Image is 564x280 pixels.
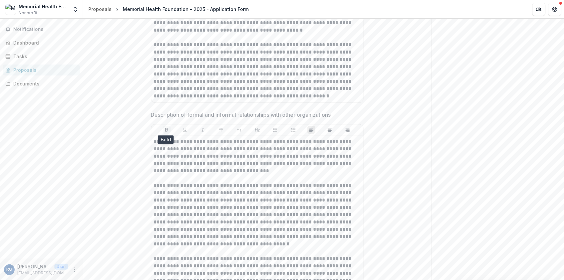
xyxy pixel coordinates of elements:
[6,267,12,272] div: Richard Giroux
[217,126,225,134] button: Strike
[199,126,207,134] button: Italicize
[17,263,52,270] p: [PERSON_NAME]
[13,39,75,46] div: Dashboard
[71,3,80,16] button: Open entity switcher
[253,126,261,134] button: Heading 2
[3,51,80,62] a: Tasks
[3,78,80,89] a: Documents
[54,264,68,270] p: User
[151,111,331,119] p: Description of formal and informal relationships with other organizations
[13,27,77,32] span: Notifications
[3,24,80,35] button: Notifications
[19,10,37,16] span: Nonprofit
[86,4,114,14] a: Proposals
[548,3,561,16] button: Get Help
[235,126,243,134] button: Heading 1
[17,270,68,276] p: [EMAIL_ADDRESS][DOMAIN_NAME]
[13,67,75,73] div: Proposals
[88,6,112,13] div: Proposals
[3,37,80,48] a: Dashboard
[344,126,352,134] button: Align Right
[181,126,189,134] button: Underline
[13,80,75,87] div: Documents
[3,65,80,75] a: Proposals
[86,4,251,14] nav: breadcrumb
[326,126,334,134] button: Align Center
[13,53,75,60] div: Tasks
[71,266,79,274] button: More
[19,3,68,10] div: Memorial Health Foundation
[123,6,249,13] div: Memorial Health Foundation - 2025 - Application Form
[532,3,545,16] button: Partners
[163,126,171,134] button: Bold
[307,126,315,134] button: Align Left
[5,4,16,15] img: Memorial Health Foundation
[289,126,297,134] button: Ordered List
[271,126,279,134] button: Bullet List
